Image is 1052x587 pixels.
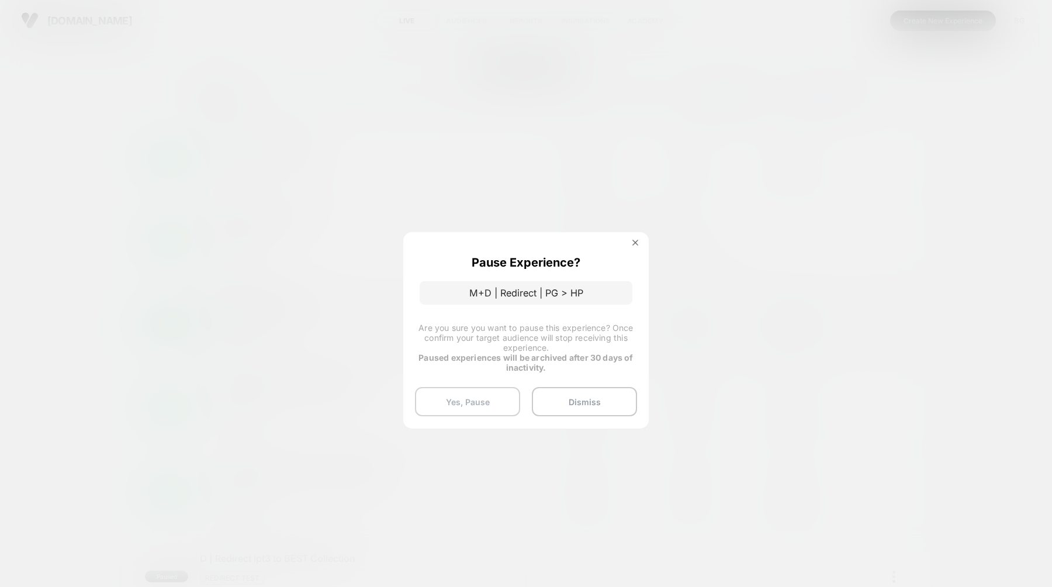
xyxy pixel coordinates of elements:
strong: Paused experiences will be archived after 30 days of inactivity. [418,353,633,372]
button: Dismiss [532,387,637,416]
p: Pause Experience? [472,255,580,270]
p: M+D | Redirect | PG > HP [420,281,632,305]
button: Yes, Pause [415,387,520,416]
span: Are you sure you want to pause this experience? Once confirm your target audience will stop recei... [418,323,633,353]
img: close [632,240,638,246]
